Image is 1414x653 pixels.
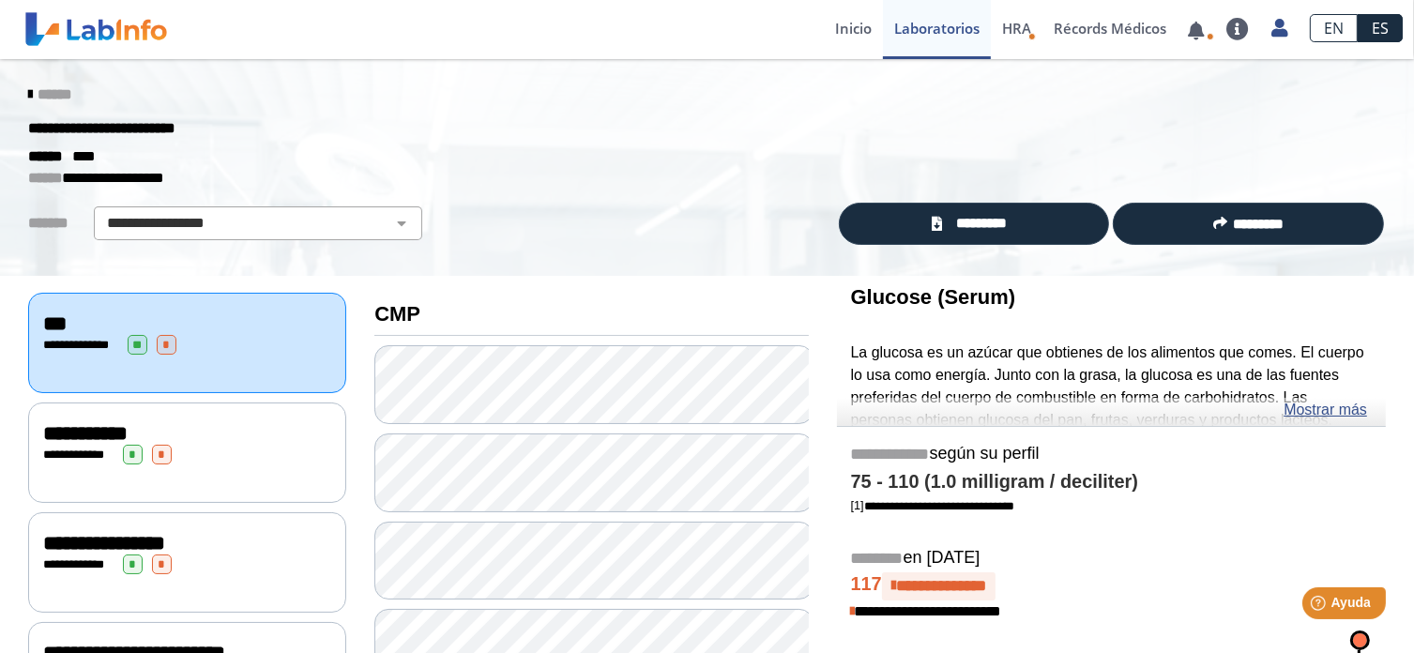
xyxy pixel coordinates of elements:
h4: 117 [851,572,1372,600]
b: Glucose (Serum) [851,285,1016,309]
h5: en [DATE] [851,548,1372,569]
span: HRA [1002,19,1031,38]
h4: 75 - 110 (1.0 milligram / deciliter) [851,471,1372,494]
a: [1] [851,498,1014,512]
h5: según su perfil [851,444,1372,465]
iframe: Help widget launcher [1247,580,1393,632]
a: EN [1310,14,1358,42]
a: Mostrar más [1284,399,1367,421]
a: ES [1358,14,1403,42]
p: La glucosa es un azúcar que obtienes de los alimentos que comes. El cuerpo lo usa como energía. J... [851,342,1372,498]
b: CMP [374,302,420,326]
